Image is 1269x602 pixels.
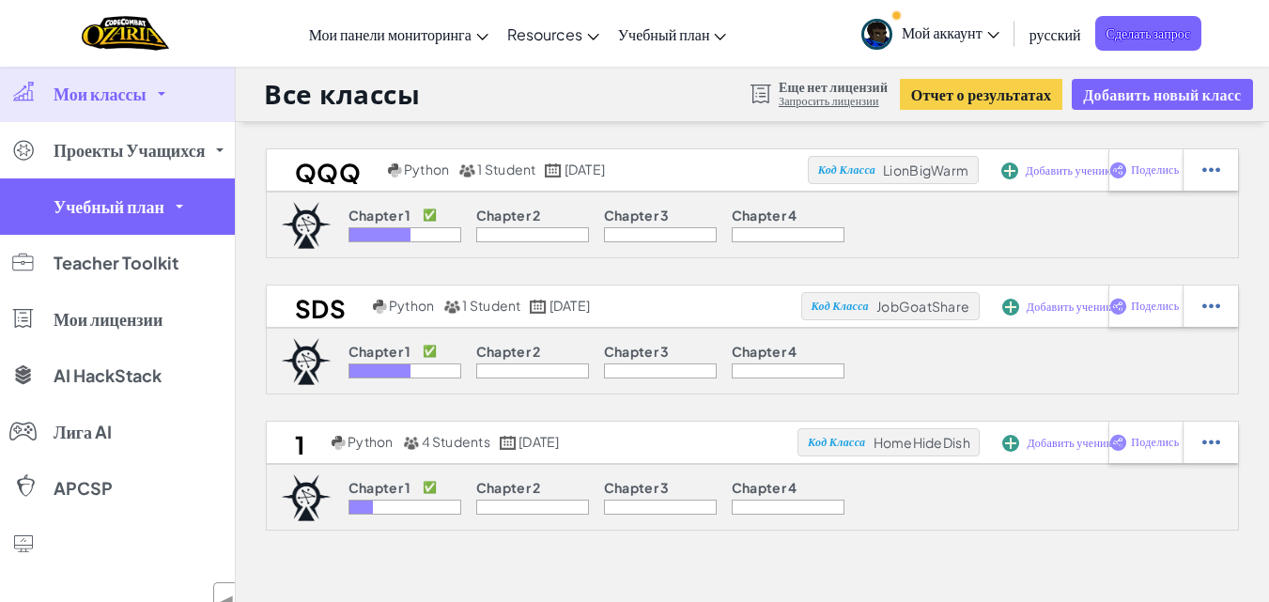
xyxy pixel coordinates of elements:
[549,297,590,314] span: [DATE]
[900,79,1063,110] button: Отчет о результатах
[477,161,535,178] span: 1 Student
[1131,437,1179,448] span: Поделись
[545,163,562,178] img: calendar.svg
[348,344,411,359] p: Chapter 1
[54,142,205,159] span: Проекты Учащихся
[348,433,393,450] span: Python
[732,208,797,223] p: Chapter 4
[264,76,421,112] h1: Все классы
[1002,435,1019,452] img: IconAddStudents.svg
[82,14,169,53] a: Ozaria by CodeCombat logo
[1002,299,1019,316] img: IconAddStudents.svg
[267,156,383,184] h2: qqq
[348,208,411,223] p: Chapter 1
[874,434,970,451] span: HomeHideDish
[54,198,164,215] span: Учебный план
[281,338,332,385] img: logo
[54,85,147,102] span: Мои классы
[1202,298,1220,315] img: IconStudentEllipsis.svg
[281,474,332,521] img: logo
[876,298,969,315] span: JobGoatShare
[476,208,541,223] p: Chapter 2
[423,344,437,359] p: ✅
[732,344,797,359] p: Chapter 4
[1131,301,1179,312] span: Поделись
[1026,165,1122,177] span: Добавить учеников
[811,301,868,312] span: Код Класса
[267,428,327,456] h2: 1
[373,300,387,314] img: python.png
[281,202,332,249] img: logo
[530,300,547,314] img: calendar.svg
[348,480,411,495] p: Chapter 1
[54,367,162,384] span: AI HackStack
[476,480,541,495] p: Chapter 2
[604,480,670,495] p: Chapter 3
[1001,162,1018,179] img: IconAddStudents.svg
[618,24,710,44] span: Учебный план
[458,163,475,178] img: MultipleUsers.png
[404,161,449,178] span: Python
[1109,434,1127,451] img: IconShare_Purple.svg
[267,292,801,320] a: sds Python 1 Student [DATE]
[861,19,892,50] img: avatar
[883,162,968,178] span: LionBigWarm
[403,436,420,450] img: MultipleUsers.png
[476,344,541,359] p: Chapter 2
[423,208,437,223] p: ✅
[54,255,178,271] span: Teacher Toolkit
[498,8,609,59] a: Resources
[1095,16,1202,51] a: Сделать запрос
[82,14,169,53] img: Home
[507,24,582,44] span: Resources
[732,480,797,495] p: Chapter 4
[1020,8,1091,59] a: русский
[1027,438,1122,449] span: Добавить учеников
[1202,434,1220,451] img: IconStudentEllipsis.svg
[267,156,808,184] a: qqq Python 1 Student [DATE]
[462,297,520,314] span: 1 Student
[604,344,670,359] p: Chapter 3
[267,428,797,456] a: 1 Python 4 Students [DATE]
[1131,164,1179,176] span: Поделись
[779,94,888,109] a: Запросить лицензии
[1202,162,1220,178] img: IconStudentEllipsis.svg
[808,437,865,448] span: Код Класса
[332,436,346,450] img: python.png
[818,164,875,176] span: Код Класса
[54,311,162,328] span: Мои лицензии
[388,163,402,178] img: python.png
[267,292,368,320] h2: sds
[609,8,736,59] a: Учебный план
[422,433,490,450] span: 4 Students
[423,480,437,495] p: ✅
[1109,162,1127,178] img: IconShare_Purple.svg
[389,297,434,314] span: Python
[443,300,460,314] img: MultipleUsers.png
[852,4,1009,63] a: Мой аккаунт
[565,161,605,178] span: [DATE]
[604,208,670,223] p: Chapter 3
[1072,79,1252,110] button: Добавить новый класс
[1029,24,1081,44] span: русский
[500,436,517,450] img: calendar.svg
[1027,301,1122,313] span: Добавить учеников
[309,24,472,44] span: Мои панели мониторинга
[54,424,112,440] span: Лига AI
[518,433,559,450] span: [DATE]
[1109,298,1127,315] img: IconShare_Purple.svg
[779,79,888,94] span: Еще нет лицензий
[902,23,999,42] span: Мой аккаунт
[300,8,498,59] a: Мои панели мониторинга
